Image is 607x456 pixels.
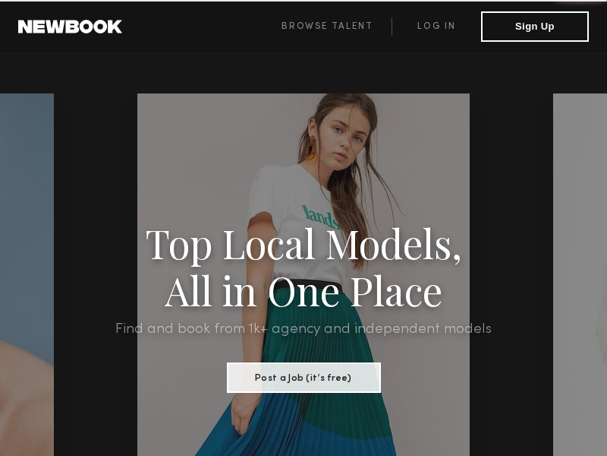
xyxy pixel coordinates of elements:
h2: Find and book from 1k+ agency and independent models [46,320,561,338]
a: Post a Job (it’s free) [227,368,381,385]
button: Post a Job (it’s free) [227,363,381,393]
a: Log in [392,17,481,36]
button: Sign Up [481,11,589,42]
a: Browse Talent [263,17,392,36]
h1: Top Local Models, All in One Place [46,220,561,314]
